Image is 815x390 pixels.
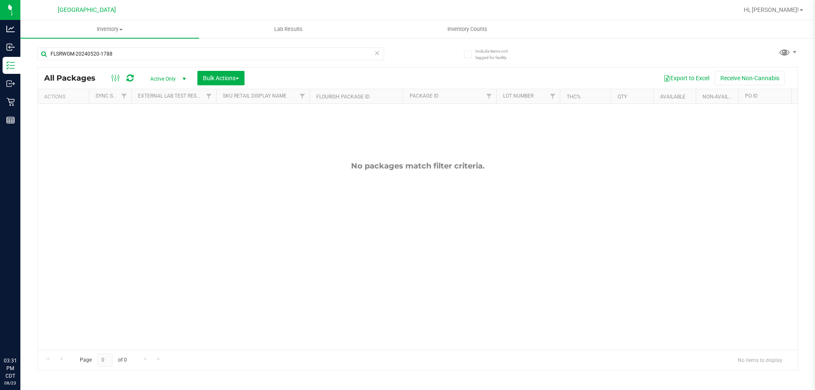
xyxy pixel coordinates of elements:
span: Lab Results [263,25,314,33]
div: Actions [44,94,85,100]
a: Available [660,94,686,100]
span: Inventory [20,25,199,33]
a: Filter [546,89,560,104]
span: All Packages [44,73,104,83]
inline-svg: Reports [6,116,15,124]
p: 03:31 PM CDT [4,357,17,380]
span: Hi, [PERSON_NAME]! [744,6,799,13]
span: Bulk Actions [203,75,239,81]
a: Filter [295,89,309,104]
a: Filter [117,89,131,104]
a: Package ID [410,93,438,99]
span: Clear [374,48,380,59]
a: Filter [482,89,496,104]
inline-svg: Analytics [6,25,15,33]
a: PO ID [745,93,758,99]
button: Bulk Actions [197,71,244,85]
inline-svg: Inventory [6,61,15,70]
p: 08/23 [4,380,17,386]
input: Search Package ID, Item Name, SKU, Lot or Part Number... [37,48,384,60]
inline-svg: Inbound [6,43,15,51]
a: Non-Available [703,94,740,100]
a: External Lab Test Result [138,93,205,99]
a: Lot Number [503,93,534,99]
a: Flourish Package ID [316,94,370,100]
a: Sku Retail Display Name [223,93,287,99]
a: Sync Status [96,93,128,99]
span: Inventory Counts [436,25,499,33]
div: No packages match filter criteria. [38,161,798,171]
button: Receive Non-Cannabis [715,71,785,85]
a: Lab Results [199,20,378,38]
inline-svg: Retail [6,98,15,106]
span: Page of 0 [73,354,134,367]
span: [GEOGRAPHIC_DATA] [58,6,116,14]
iframe: Resource center [8,322,34,348]
inline-svg: Outbound [6,79,15,88]
span: No items to display [731,354,789,366]
a: Inventory [20,20,199,38]
span: Include items not tagged for facility [475,48,518,61]
a: Qty [618,94,627,100]
button: Export to Excel [658,71,715,85]
a: Filter [202,89,216,104]
a: Inventory Counts [378,20,556,38]
a: THC% [567,94,581,100]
